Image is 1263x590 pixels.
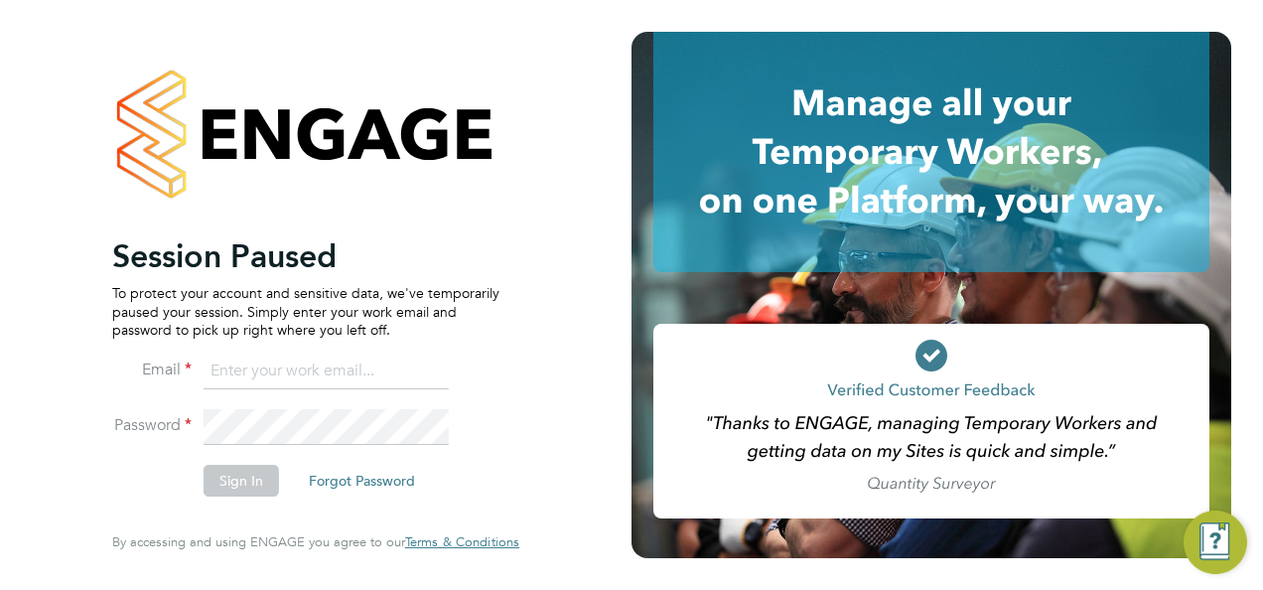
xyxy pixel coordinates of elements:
[1184,511,1247,574] button: Engage Resource Center
[112,284,499,339] p: To protect your account and sensitive data, we've temporarily paused your session. Simply enter y...
[112,533,519,550] span: By accessing and using ENGAGE you agree to our
[204,354,449,389] input: Enter your work email...
[204,465,279,497] button: Sign In
[405,534,519,550] a: Terms & Conditions
[405,533,519,550] span: Terms & Conditions
[112,360,192,380] label: Email
[112,415,192,436] label: Password
[112,236,499,276] h2: Session Paused
[293,465,431,497] button: Forgot Password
